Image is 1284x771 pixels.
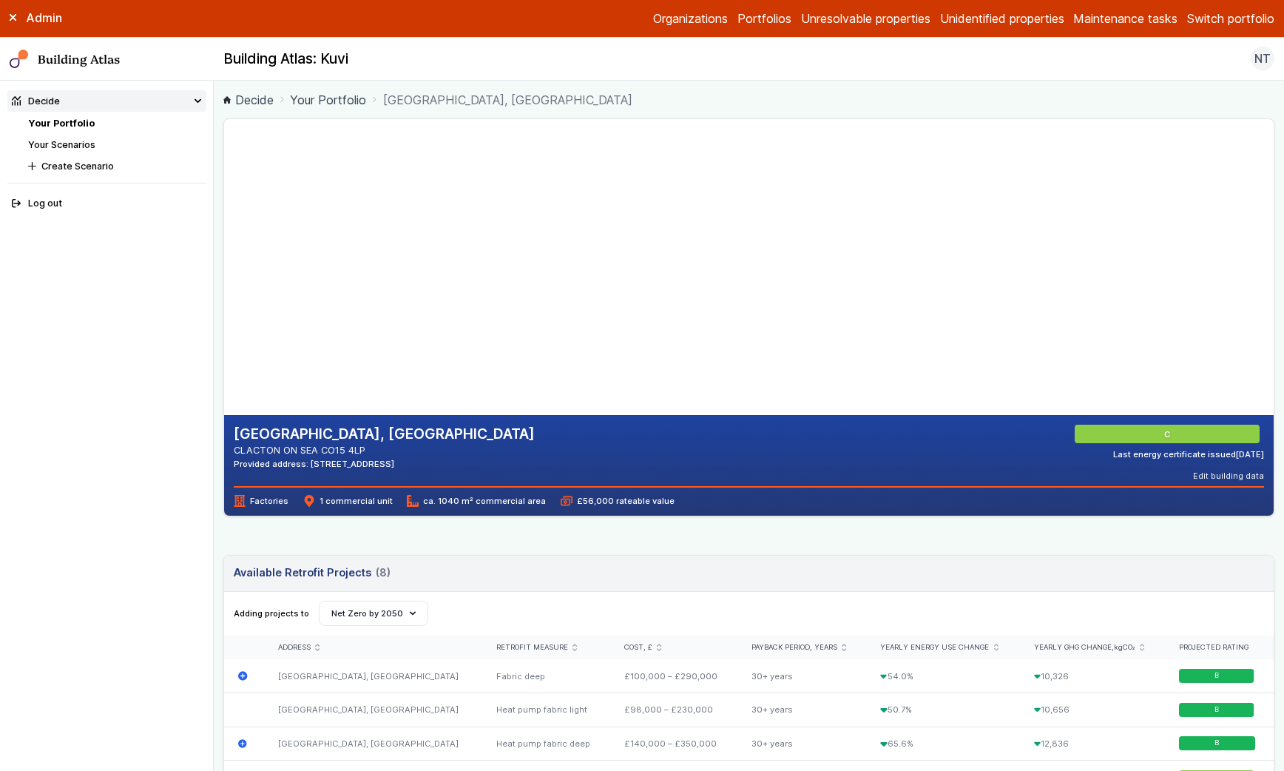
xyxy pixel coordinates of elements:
[482,727,610,761] div: Heat pump fabric deep
[376,565,391,581] span: (8)
[290,91,366,109] a: Your Portfolio
[28,139,95,150] a: Your Scenarios
[223,91,274,109] a: Decide
[264,693,482,727] div: [GEOGRAPHIC_DATA], [GEOGRAPHIC_DATA]
[751,643,837,653] span: Payback period, years
[1113,448,1264,460] div: Last energy certificate issued
[234,607,309,619] span: Adding projects to
[1114,643,1135,651] span: kgCO₂
[1034,643,1135,653] span: Yearly GHG change,
[1019,727,1165,761] div: 12,836
[737,727,867,761] div: 30+ years
[234,565,391,581] h3: Available Retrofit Projects
[1187,10,1274,27] button: Switch portfolio
[1193,470,1264,482] button: Edit building data
[561,495,675,507] span: £56,000 rateable value
[264,727,482,761] div: [GEOGRAPHIC_DATA], [GEOGRAPHIC_DATA]
[610,693,737,727] div: £98,000 – £230,000
[866,659,1019,693] div: 54.0%
[653,10,728,27] a: Organizations
[234,458,535,470] div: Provided address: [STREET_ADDRESS]
[1214,705,1219,715] span: B
[407,495,546,507] span: ca. 1040 m² commercial area
[278,643,311,653] span: Address
[10,50,29,69] img: main-0bbd2752.svg
[28,118,95,129] a: Your Portfolio
[234,443,535,457] address: CLACTON ON SEA CO15 4LP
[1179,643,1260,653] div: Projected rating
[7,90,206,112] summary: Decide
[737,693,867,727] div: 30+ years
[1166,428,1172,440] span: C
[1073,10,1177,27] a: Maintenance tasks
[7,193,206,215] button: Log out
[1236,449,1264,459] time: [DATE]
[482,693,610,727] div: Heat pump fabric light
[866,693,1019,727] div: 50.7%
[482,659,610,693] div: Fabric deep
[496,643,568,653] span: Retrofit measure
[880,643,989,653] span: Yearly energy use change
[223,50,348,69] h2: Building Atlas: Kuvi
[303,495,393,507] span: 1 commercial unit
[866,727,1019,761] div: 65.6%
[1019,693,1165,727] div: 10,656
[1251,47,1274,70] button: NT
[801,10,930,27] a: Unresolvable properties
[1019,659,1165,693] div: 10,326
[234,495,288,507] span: Factories
[24,155,206,177] button: Create Scenario
[264,659,482,693] div: [GEOGRAPHIC_DATA], [GEOGRAPHIC_DATA]
[610,659,737,693] div: £100,000 – £290,000
[1214,739,1219,749] span: B
[234,425,535,444] h2: [GEOGRAPHIC_DATA], [GEOGRAPHIC_DATA]
[319,601,429,626] button: Net Zero by 2050
[610,727,737,761] div: £140,000 – £350,000
[12,94,60,108] div: Decide
[383,91,632,109] span: [GEOGRAPHIC_DATA], [GEOGRAPHIC_DATA]
[1254,50,1271,67] span: NT
[737,10,791,27] a: Portfolios
[737,659,867,693] div: 30+ years
[624,643,652,653] span: Cost, £
[940,10,1064,27] a: Unidentified properties
[1214,671,1219,681] span: B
